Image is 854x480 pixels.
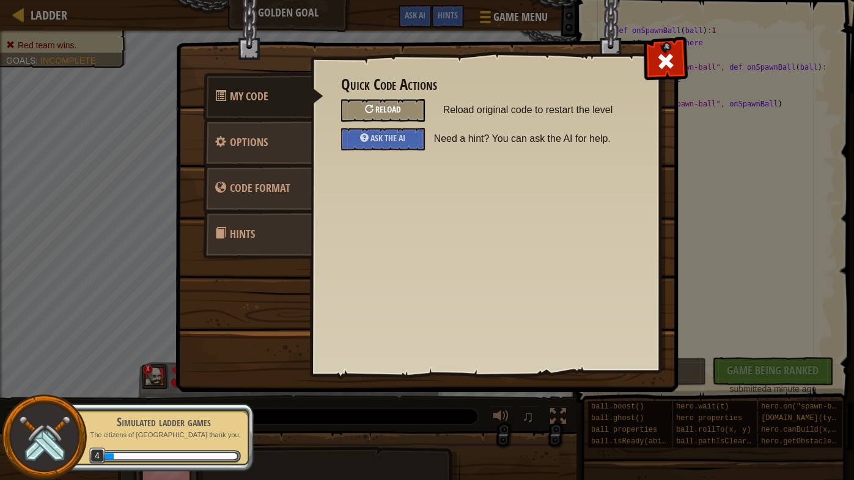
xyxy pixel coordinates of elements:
[230,135,268,150] span: Configure settings
[341,99,425,122] div: Reload original code to restart the level
[87,413,241,430] div: Simulated ladder games
[375,103,401,115] span: Reload
[370,132,405,144] span: Ask the AI
[89,448,106,464] span: 4
[341,128,425,150] div: Ask the AI
[203,73,323,120] a: My Code
[87,430,241,440] p: The citizens of [GEOGRAPHIC_DATA] thank you.
[434,128,638,150] span: Need a hint? You can ask the AI for help.
[230,226,255,242] span: Hints
[203,164,312,212] a: Code Format
[443,99,629,121] span: Reload original code to restart the level
[17,410,72,465] img: swords.png
[203,119,312,166] a: Options
[230,180,290,196] span: game_menu.change_language_caption
[341,76,629,93] h3: Quick Code Actions
[230,89,268,104] span: Quick Code Actions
